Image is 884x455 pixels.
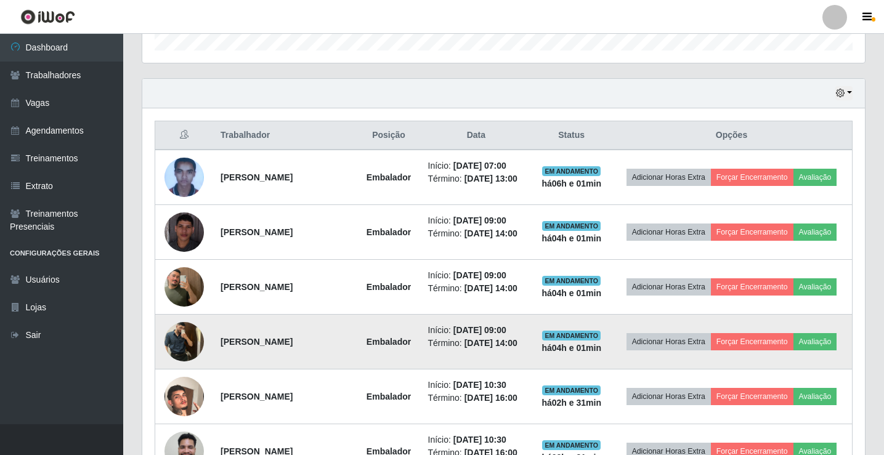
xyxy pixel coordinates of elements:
[542,166,601,176] span: EM ANDAMENTO
[793,223,837,241] button: Avaliação
[164,212,204,252] img: 1692486296584.jpeg
[711,278,793,296] button: Forçar Encerramento
[453,380,506,390] time: [DATE] 10:30
[221,227,293,237] strong: [PERSON_NAME]
[367,337,411,347] strong: Embalador
[611,121,852,150] th: Opções
[428,269,525,282] li: Início:
[221,392,293,401] strong: [PERSON_NAME]
[428,172,525,185] li: Término:
[541,398,601,408] strong: há 02 h e 31 min
[221,337,293,347] strong: [PERSON_NAME]
[627,223,711,241] button: Adicionar Horas Extra
[453,435,506,445] time: [DATE] 10:30
[164,315,204,368] img: 1745620439120.jpeg
[428,159,525,172] li: Início:
[793,278,837,296] button: Avaliação
[793,333,837,350] button: Avaliação
[542,221,601,231] span: EM ANDAMENTO
[453,161,506,171] time: [DATE] 07:00
[541,288,601,298] strong: há 04 h e 01 min
[542,440,601,450] span: EM ANDAMENTO
[464,283,517,293] time: [DATE] 14:00
[711,169,793,186] button: Forçar Encerramento
[541,343,601,353] strong: há 04 h e 01 min
[367,282,411,292] strong: Embalador
[428,282,525,295] li: Término:
[357,121,421,150] th: Posição
[20,9,75,25] img: CoreUI Logo
[542,276,601,286] span: EM ANDAMENTO
[213,121,357,150] th: Trabalhador
[428,392,525,405] li: Término:
[464,174,517,183] time: [DATE] 13:00
[164,252,204,322] img: 1743729156347.jpeg
[793,169,837,186] button: Avaliação
[221,172,293,182] strong: [PERSON_NAME]
[542,385,601,395] span: EM ANDAMENTO
[453,215,506,225] time: [DATE] 09:00
[541,179,601,188] strong: há 06 h e 01 min
[428,214,525,227] li: Início:
[793,388,837,405] button: Avaliação
[464,338,517,348] time: [DATE] 14:00
[711,388,793,405] button: Forçar Encerramento
[711,333,793,350] button: Forçar Encerramento
[541,233,601,243] strong: há 04 h e 01 min
[627,278,711,296] button: Adicionar Horas Extra
[221,282,293,292] strong: [PERSON_NAME]
[367,172,411,182] strong: Embalador
[453,270,506,280] time: [DATE] 09:00
[428,337,525,350] li: Término:
[164,361,204,432] img: 1726002463138.jpeg
[532,121,611,150] th: Status
[164,152,204,203] img: 1673386012464.jpeg
[421,121,532,150] th: Data
[627,333,711,350] button: Adicionar Horas Extra
[627,388,711,405] button: Adicionar Horas Extra
[367,392,411,401] strong: Embalador
[464,393,517,403] time: [DATE] 16:00
[627,169,711,186] button: Adicionar Horas Extra
[428,324,525,337] li: Início:
[464,228,517,238] time: [DATE] 14:00
[367,227,411,237] strong: Embalador
[453,325,506,335] time: [DATE] 09:00
[428,227,525,240] li: Término:
[711,223,793,241] button: Forçar Encerramento
[428,379,525,392] li: Início:
[428,433,525,446] li: Início:
[542,331,601,340] span: EM ANDAMENTO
